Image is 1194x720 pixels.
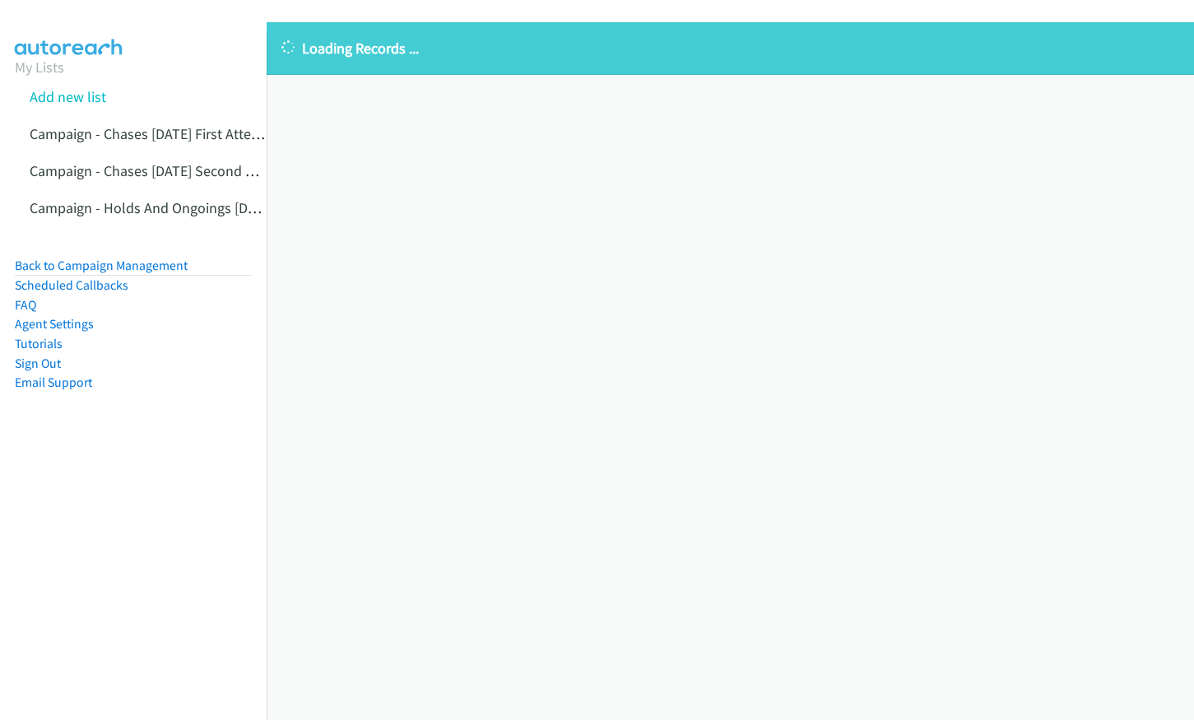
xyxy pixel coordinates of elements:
a: Agent Settings [15,316,94,332]
a: My Lists [15,58,64,77]
p: Loading Records ... [281,37,1179,59]
a: Back to Campaign Management [15,258,188,273]
a: Tutorials [15,336,63,351]
a: FAQ [15,297,36,313]
a: Campaign - Chases [DATE] Second Attempt [30,161,296,180]
a: Sign Out [15,355,61,371]
a: Email Support [15,374,92,390]
a: Campaign - Chases [DATE] First Attempt [30,124,276,143]
a: Campaign - Holds And Ongoings [DATE] [30,198,275,217]
a: Add new list [30,87,106,106]
a: Scheduled Callbacks [15,277,128,293]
